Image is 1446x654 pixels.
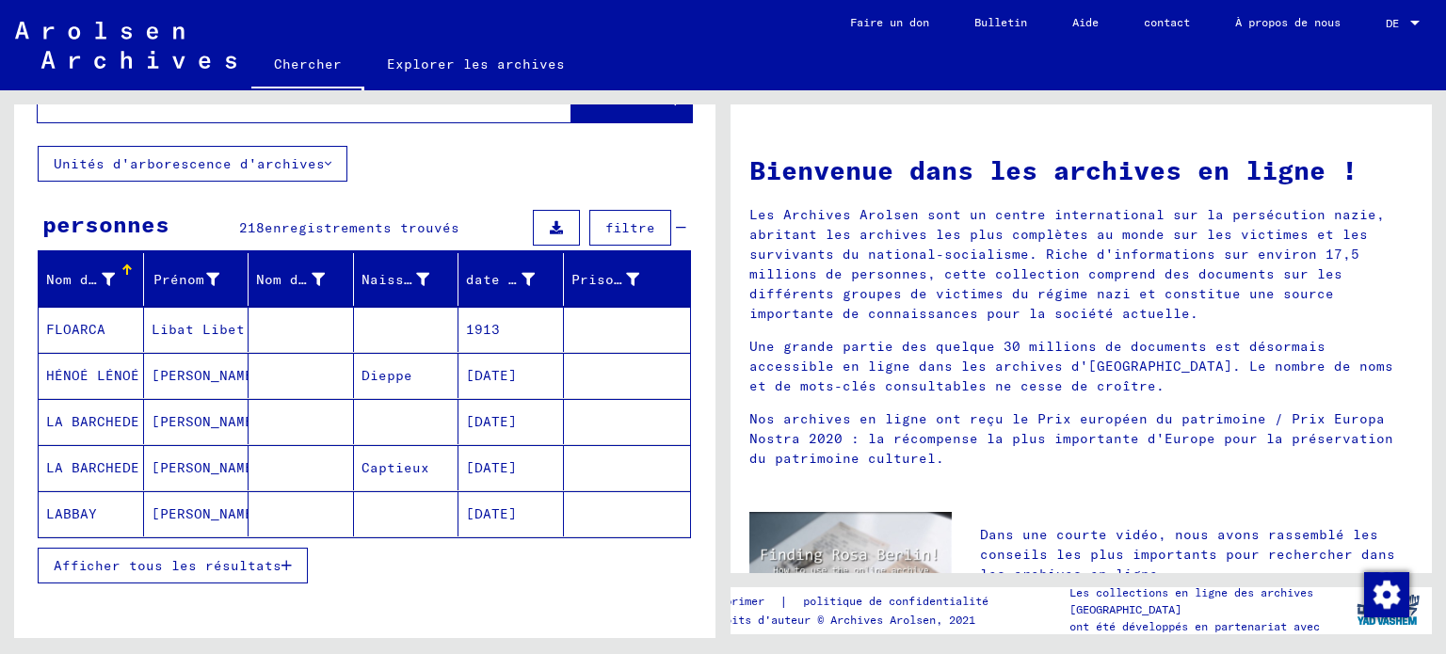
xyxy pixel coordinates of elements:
font: Nos archives en ligne ont reçu le Prix européen du patrimoine / Prix Europa Nostra 2020 : la réco... [749,410,1393,467]
font: Libat Libet [152,321,245,338]
a: Explorer les archives [364,41,587,87]
font: Une grande partie des quelque 30 millions de documents est désormais accessible en ligne dans les... [749,338,1393,394]
button: filtre [589,210,671,246]
font: Nom de naissance [256,271,392,288]
font: [DATE] [466,459,517,476]
font: À propos de nous [1235,15,1341,29]
font: Unités d'arborescence d'archives [54,155,325,172]
div: date de naissance [466,264,563,295]
font: Explorer les archives [387,56,565,72]
font: Afficher tous les résultats [54,557,281,574]
font: 1913 [466,321,500,338]
font: Droits d'auteur © Archives Arolsen, 2021 [712,613,975,627]
a: imprimer [712,592,779,612]
button: Unités d'arborescence d'archives [38,146,347,182]
img: Arolsen_neg.svg [15,22,236,69]
font: [DATE] [466,367,517,384]
a: politique de confidentialité [788,592,1011,612]
img: yv_logo.png [1353,586,1423,633]
font: [PERSON_NAME] [152,459,262,476]
font: [PERSON_NAME] [152,413,262,430]
mat-header-cell: date de naissance [458,253,564,306]
font: Naissance [361,271,438,288]
font: politique de confidentialité [803,594,988,608]
font: Captieux [361,459,429,476]
div: Nom de famille [46,264,143,295]
font: contact [1144,15,1190,29]
button: Afficher tous les résultats [38,548,308,583]
mat-header-cell: Prisonnier # [564,253,691,306]
font: ont été développés en partenariat avec [1069,619,1320,633]
div: Naissance [361,264,458,295]
mat-header-cell: Nom de naissance [249,253,354,306]
font: 218 [239,219,265,236]
font: Prénom [153,271,204,288]
font: LA BARCHEDE [46,413,139,430]
font: [DATE] [466,413,517,430]
img: video.jpg [749,512,952,622]
font: Dieppe [361,367,412,384]
img: Modifier le consentement [1364,572,1409,617]
font: Prisonnier # [571,271,673,288]
font: | [779,593,788,610]
div: Prisonnier # [571,264,668,295]
a: Chercher [251,41,364,90]
font: imprimer [712,594,764,608]
font: Bienvenue dans les archives en ligne ! [749,153,1358,186]
font: FLOARCA [46,321,105,338]
font: Nom de famille [46,271,165,288]
font: Aide [1072,15,1099,29]
font: Les Archives Arolsen sont un centre international sur la persécution nazie, abritant les archives... [749,206,1385,322]
mat-header-cell: Naissance [354,253,459,306]
font: Bulletin [974,15,1027,29]
font: Dans une courte vidéo, nous avons rassemblé les conseils les plus importants pour rechercher dans... [980,526,1395,582]
font: [DATE] [466,505,517,522]
font: Chercher [274,56,342,72]
font: [PERSON_NAME] [152,367,262,384]
font: LA BARCHEDE [46,459,139,476]
font: DE [1386,16,1399,30]
font: Faire un don [850,15,929,29]
font: LABBAY [46,505,97,522]
font: [PERSON_NAME] [152,505,262,522]
div: Prénom [152,264,249,295]
div: Modifier le consentement [1363,571,1408,616]
font: enregistrements trouvés [265,219,459,236]
font: filtre [605,219,655,236]
font: personnes [42,210,169,238]
font: date de naissance [466,271,610,288]
mat-header-cell: Nom de famille [39,253,144,306]
mat-header-cell: Prénom [144,253,249,306]
font: HÉNOÉ LÉNOÉ [46,367,139,384]
div: Nom de naissance [256,264,353,295]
